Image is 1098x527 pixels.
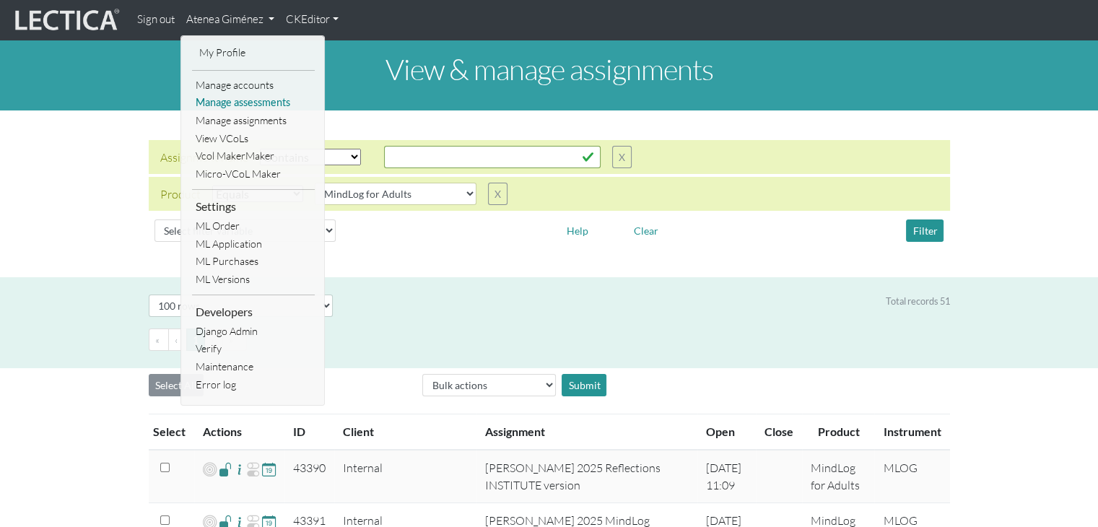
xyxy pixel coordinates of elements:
[149,328,950,351] ul: Pagination
[203,461,217,478] span: Add VCoLs
[802,450,874,503] td: MindLog for Adults
[149,414,194,450] th: Select
[192,165,315,183] a: Micro-VCoL Maker
[192,323,315,341] a: Django Admin
[149,374,204,396] button: Select All
[476,414,697,450] th: Assignment
[562,374,606,396] div: Submit
[334,450,476,503] td: Internal
[12,6,120,34] img: lecticalive
[219,461,232,477] span: Access List
[192,235,315,253] a: ML Application
[194,414,284,450] th: Actions
[802,414,874,450] th: Product
[192,217,315,235] a: ML Order
[160,149,248,166] div: Assignment name
[697,450,757,503] td: [DATE] 11:09
[262,461,276,477] span: Update close date
[192,196,315,217] li: Settings
[192,301,315,323] li: Developers
[627,219,665,242] button: Clear
[612,146,632,168] button: X
[756,414,802,450] th: Close
[874,414,949,450] th: Instrument
[192,358,315,376] a: Maintenance
[192,271,315,289] a: ML Versions
[476,450,697,503] td: [PERSON_NAME] 2025 Reflections INSTITUTE version
[131,6,180,34] a: Sign out
[334,414,476,450] th: Client
[560,219,595,242] button: Help
[284,450,334,503] td: 43390
[906,219,944,242] button: Filter
[284,414,334,450] th: ID
[697,414,757,450] th: Open
[192,147,315,165] a: Vcol MakerMaker
[488,183,507,205] button: X
[180,6,280,34] a: Atenea Giménez
[280,6,344,34] a: CKEditor
[192,94,315,112] a: Manage assessments
[246,461,260,478] span: Re-open Assignment
[874,450,949,503] td: MLOG
[196,44,311,62] a: My Profile
[192,112,315,130] a: Manage assignments
[192,340,315,358] a: Verify
[560,222,595,236] a: Help
[232,461,246,478] span: Assignment Details
[192,253,315,271] a: ML Purchases
[192,77,315,95] a: Manage accounts
[192,130,315,148] a: View VCoLs
[160,186,201,203] div: Product
[886,295,950,308] div: Total records 51
[192,376,315,394] a: Error log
